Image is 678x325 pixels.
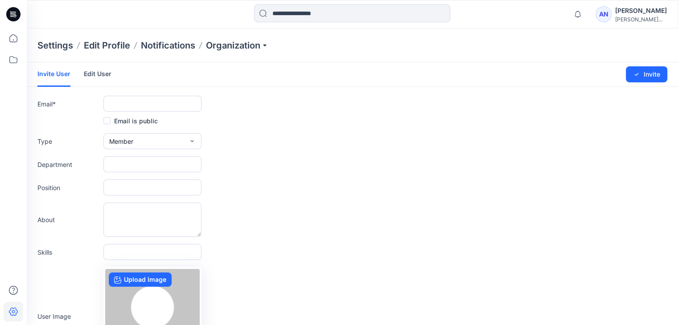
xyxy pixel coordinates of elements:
label: User Image [37,312,100,321]
label: About [37,215,100,224]
a: Invite User [37,62,70,87]
label: Skills [37,248,100,257]
button: Invite [626,66,667,82]
label: Department [37,160,100,169]
div: AN [596,6,612,22]
a: Notifications [141,39,195,52]
label: Email is public [103,115,158,126]
div: [PERSON_NAME]... [615,16,667,23]
span: Member [109,137,133,146]
p: Settings [37,39,73,52]
label: Type [37,137,100,146]
button: Member [103,133,201,149]
label: Position [37,183,100,192]
div: [PERSON_NAME] [615,5,667,16]
a: Edit Profile [84,39,130,52]
label: Email [37,99,100,109]
a: Edit User [84,62,111,85]
label: Upload image [109,272,172,287]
